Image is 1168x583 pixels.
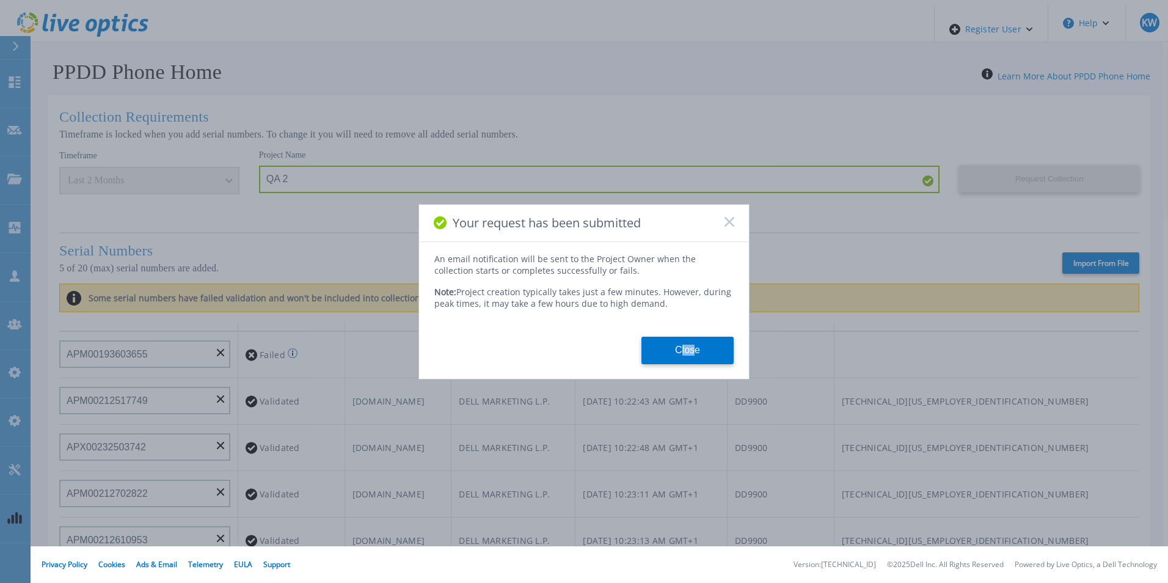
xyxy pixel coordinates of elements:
[641,337,734,364] button: Close
[434,253,734,276] div: An email notification will be sent to the Project Owner when the collection starts or completes s...
[1015,561,1157,569] li: Powered by Live Optics, a Dell Technology
[188,559,223,570] a: Telemetry
[42,559,87,570] a: Privacy Policy
[434,286,456,298] span: Note:
[136,559,177,570] a: Ads & Email
[453,215,641,231] span: Your request has been submitted
[887,561,1004,569] li: © 2025 Dell Inc. All Rights Reserved
[263,559,290,570] a: Support
[98,559,125,570] a: Cookies
[434,276,734,309] div: Project creation typically takes just a few minutes. However, during peak times, it may take a fe...
[794,561,876,569] li: Version: [TECHNICAL_ID]
[234,559,252,570] a: EULA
